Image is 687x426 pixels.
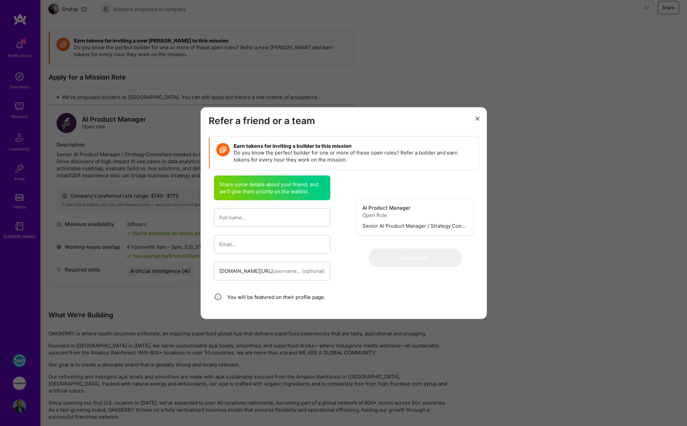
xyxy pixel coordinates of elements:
h4: Earn tokens for inviting a builder to this mission [234,143,471,149]
input: Full name... [219,209,325,226]
p: Senior AI Product Manager / Strategy Consultant needed to lead Oakberry’s AI adoption across 24 [... [362,222,468,230]
input: username... (optional) [273,262,325,280]
p: Do you know the perfect builder for one or more of these open roles? Refer a builder and earn tok... [234,149,471,163]
input: Email... [219,236,325,253]
h5: Open Role [362,212,468,218]
button: Send Invite [368,248,462,267]
div: [DOMAIN_NAME][URL] [219,268,273,275]
h3: Refer a friend or a team [209,115,479,127]
h4: AI Product Manager [362,205,468,211]
p: You will be featured on their profile page. [227,293,325,300]
div: Share some details about your friend, and we'll give them priority on the waitlist. [214,175,330,200]
div: modal [201,107,487,319]
i: icon Close [475,116,479,120]
img: Token icon [216,143,230,156]
img: info [214,293,222,301]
